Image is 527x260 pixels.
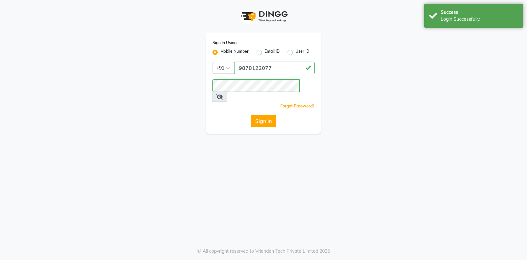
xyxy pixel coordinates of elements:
button: Sign In [251,115,276,127]
div: Login Successfully. [441,16,518,23]
input: Username [212,79,300,92]
label: User ID [295,48,309,56]
label: Sign In Using: [212,40,237,46]
div: Success [441,9,518,16]
label: Mobile Number [220,48,249,56]
a: Forgot Password? [280,103,315,108]
label: Email ID [264,48,280,56]
input: Username [235,62,315,74]
img: logo1.svg [237,7,290,26]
